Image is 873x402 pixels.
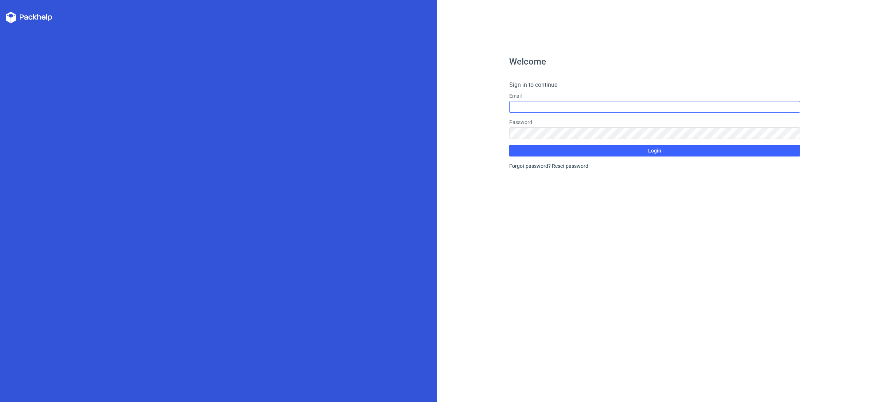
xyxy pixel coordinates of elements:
[509,145,800,156] button: Login
[509,57,800,66] h1: Welcome
[509,81,800,89] h4: Sign in to continue
[509,119,800,126] label: Password
[509,162,800,170] div: Forgot password?
[509,92,800,100] label: Email
[648,148,661,153] span: Login
[552,163,588,169] a: Reset password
